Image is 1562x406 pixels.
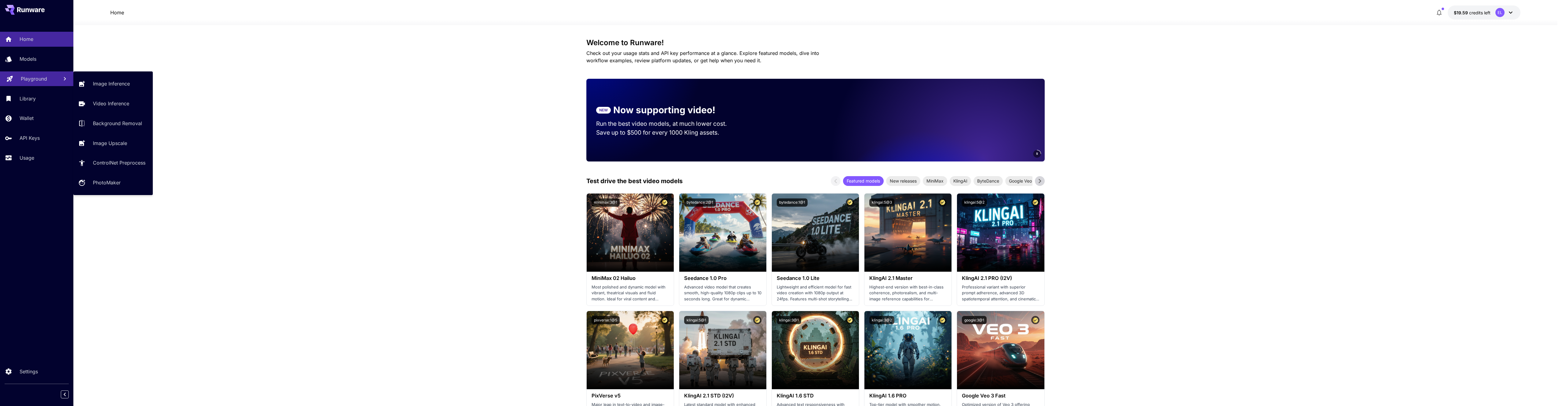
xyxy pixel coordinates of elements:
img: alt [772,194,859,272]
img: alt [772,311,859,389]
button: google:3@1 [962,316,987,324]
span: KlingAI [950,178,971,184]
p: Wallet [20,114,34,122]
h3: Google Veo 3 Fast [962,393,1039,399]
p: API Keys [20,134,40,142]
nav: breadcrumb [110,9,124,16]
span: 5 [1036,151,1038,156]
button: Certified Model – Vetted for best performance and includes a commercial license. [938,198,947,207]
h3: Seedance 1.0 Lite [777,275,854,281]
div: Collapse sidebar [65,389,73,400]
h3: KlingAI 1.6 STD [777,393,854,399]
button: Certified Model – Vetted for best performance and includes a commercial license. [938,316,947,324]
span: $19.59 [1454,10,1469,15]
button: bytedance:2@1 [684,198,716,207]
p: Usage [20,154,34,161]
p: Run the best video models, at much lower cost. [596,119,739,128]
span: MiniMax [923,178,947,184]
span: ByteDance [974,178,1003,184]
button: $19.5947 [1448,5,1520,20]
a: Background Removal [73,116,153,131]
div: $19.5947 [1454,9,1491,16]
img: alt [587,311,674,389]
button: Certified Model – Vetted for best performance and includes a commercial license. [661,316,669,324]
button: minimax:3@1 [592,198,620,207]
h3: MiniMax 02 Hailuo [592,275,669,281]
h3: Welcome to Runware! [586,38,1045,47]
p: Playground [21,75,47,82]
div: EL [1495,8,1505,17]
span: Google Veo [1005,178,1036,184]
a: ControlNet Preprocess [73,155,153,170]
button: Certified Model – Vetted for best performance and includes a commercial license. [661,198,669,207]
span: Featured models [843,178,884,184]
h3: PixVerse v5 [592,393,669,399]
p: Professional variant with superior prompt adherence, advanced 3D spatiotemporal attention, and ci... [962,284,1039,302]
p: Library [20,95,36,102]
button: klingai:3@1 [777,316,801,324]
button: klingai:5@1 [684,316,709,324]
p: Highest-end version with best-in-class coherence, photorealism, and multi-image reference capabil... [869,284,947,302]
h3: KlingAI 2.1 Master [869,275,947,281]
a: Image Inference [73,76,153,91]
p: Background Removal [93,120,142,127]
h3: Seedance 1.0 Pro [684,275,761,281]
h3: KlingAI 2.1 STD (I2V) [684,393,761,399]
button: klingai:5@2 [962,198,987,207]
button: Certified Model – Vetted for best performance and includes a commercial license. [846,316,854,324]
img: alt [957,194,1044,272]
img: alt [957,311,1044,389]
p: Now supporting video! [613,103,715,117]
p: PhotoMaker [93,179,121,186]
button: Certified Model – Vetted for best performance and includes a commercial license. [753,198,761,207]
p: Home [20,35,33,43]
span: Check out your usage stats and API key performance at a glance. Explore featured models, dive int... [586,50,819,63]
img: alt [864,194,952,272]
p: ControlNet Preprocess [93,159,145,166]
button: klingai:5@3 [869,198,894,207]
img: alt [679,194,766,272]
p: Settings [20,368,38,375]
p: Home [110,9,124,16]
span: New releases [886,178,920,184]
img: alt [864,311,952,389]
p: Image Upscale [93,140,127,147]
button: klingai:3@2 [869,316,894,324]
button: pixverse:1@5 [592,316,620,324]
p: Video Inference [93,100,129,107]
p: Advanced video model that creates smooth, high-quality 1080p clips up to 10 seconds long. Great f... [684,284,761,302]
span: credits left [1469,10,1491,15]
p: Lightweight and efficient model for fast video creation with 1080p output at 24fps. Features mult... [777,284,854,302]
button: bytedance:1@1 [777,198,808,207]
p: Test drive the best video models [586,176,683,186]
p: Image Inference [93,80,130,87]
button: Certified Model – Vetted for best performance and includes a commercial license. [846,198,854,207]
p: Models [20,55,36,63]
button: Certified Model – Vetted for best performance and includes a commercial license. [1031,316,1039,324]
a: Video Inference [73,96,153,111]
p: NEW [599,107,608,113]
button: Certified Model – Vetted for best performance and includes a commercial license. [1031,198,1039,207]
h3: KlingAI 1.6 PRO [869,393,947,399]
a: PhotoMaker [73,175,153,190]
img: alt [679,311,766,389]
p: Save up to $500 for every 1000 Kling assets. [596,128,739,137]
h3: KlingAI 2.1 PRO (I2V) [962,275,1039,281]
p: Most polished and dynamic model with vibrant, theatrical visuals and fluid motion. Ideal for vira... [592,284,669,302]
img: alt [587,194,674,272]
button: Certified Model – Vetted for best performance and includes a commercial license. [753,316,761,324]
button: Collapse sidebar [61,390,69,398]
a: Image Upscale [73,136,153,150]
